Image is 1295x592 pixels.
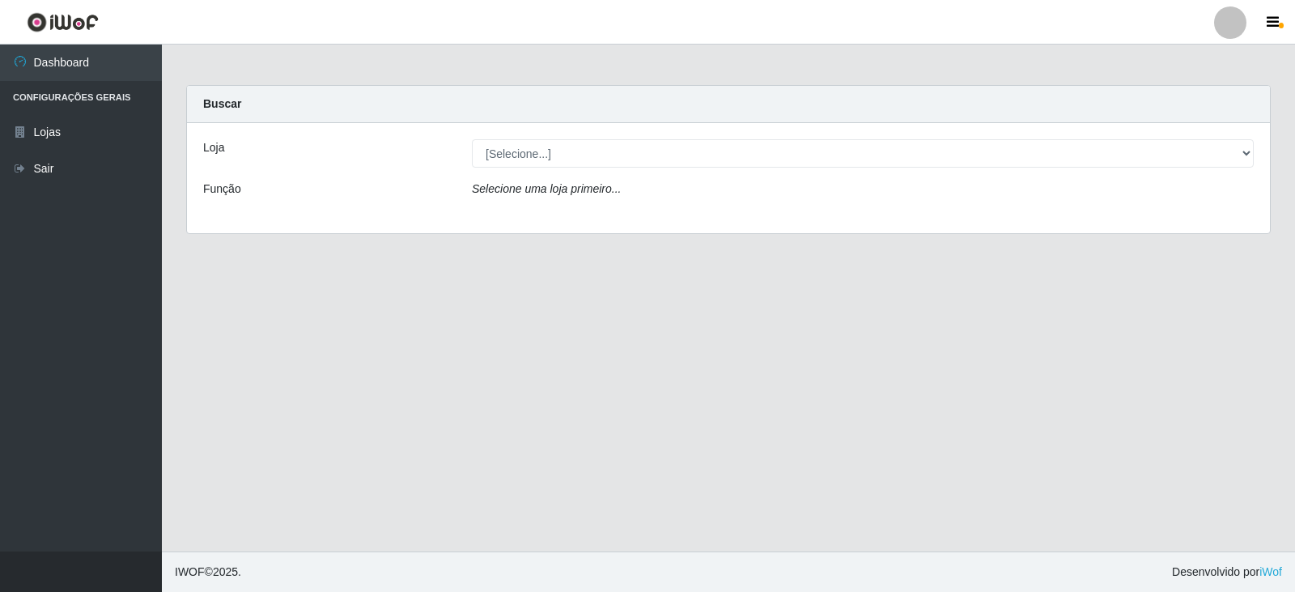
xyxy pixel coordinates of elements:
[203,97,241,110] strong: Buscar
[175,564,241,581] span: © 2025 .
[175,565,205,578] span: IWOF
[203,139,224,156] label: Loja
[27,12,99,32] img: CoreUI Logo
[472,182,621,195] i: Selecione uma loja primeiro...
[1259,565,1282,578] a: iWof
[1172,564,1282,581] span: Desenvolvido por
[203,181,241,198] label: Função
